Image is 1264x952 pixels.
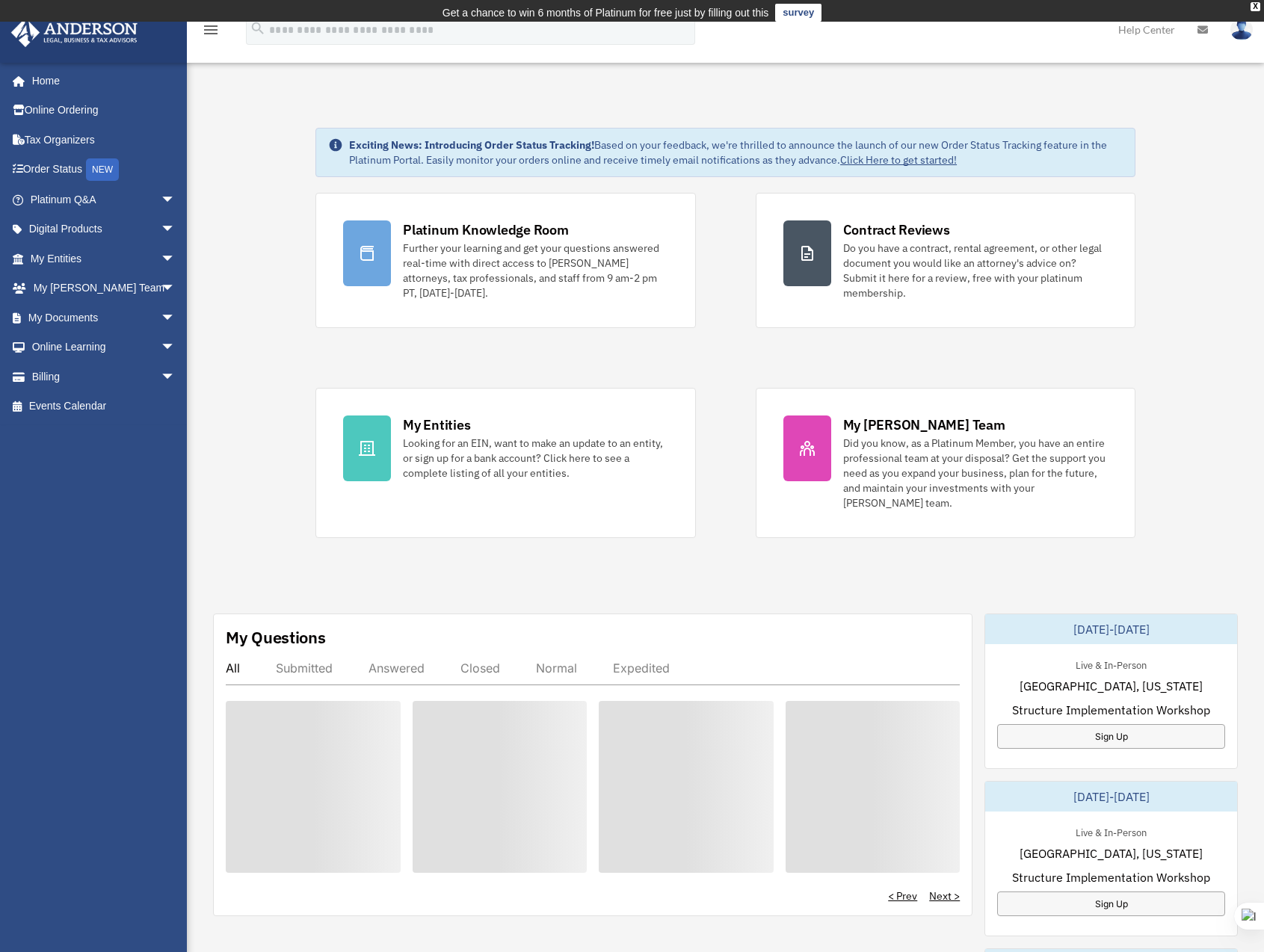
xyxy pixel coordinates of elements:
[1064,656,1159,672] div: Live & In-Person
[443,4,769,22] div: Get a chance to win 6 months of Platinum for free just by filling out this
[10,392,198,421] a: Events Calendar
[349,137,1123,167] div: Based on your feedback, we're thrilled to announce the launch of our new Order Status Tracking fe...
[226,661,240,676] div: All
[10,155,198,185] a: Order StatusNEW
[7,18,142,47] img: Anderson Advisors Platinum Portal
[985,614,1237,644] div: [DATE]-[DATE]
[1012,701,1210,719] span: Structure Implementation Workshop
[86,158,119,181] div: NEW
[1230,19,1253,40] img: User Pic
[276,661,333,676] div: Submitted
[10,244,198,273] a: My Entitiesarrow_drop_down
[1020,677,1203,695] span: [GEOGRAPHIC_DATA], [US_STATE]
[161,214,191,245] span: arrow_drop_down
[161,244,191,274] span: arrow_drop_down
[161,362,191,392] span: arrow_drop_down
[10,66,191,96] a: Home
[985,782,1237,812] div: [DATE]-[DATE]
[536,661,577,676] div: Normal
[403,220,569,239] div: Platinum Knowledge Room
[403,415,470,434] div: My Entities
[888,888,917,903] a: < Prev
[315,388,695,538] a: My Entities Looking for an EIN, want to make an update to an entity, or sign up for a bank accoun...
[840,153,957,167] a: Click Here to get started!
[403,241,668,300] div: Further your learning and get your questions answered real-time with direct access to [PERSON_NAM...
[1064,823,1159,839] div: Live & In-Person
[843,241,1108,300] div: Do you have a contract, rental agreement, or other legal document you would like an attorney's ad...
[929,888,960,903] a: Next >
[161,333,191,363] span: arrow_drop_down
[10,214,198,244] a: Digital Productsarrow_drop_down
[10,273,198,303] a: My [PERSON_NAME] Teamarrow_drop_down
[403,436,668,480] div: Looking for an EIN, want to make an update to an entity, or sign up for a bank account? Click her...
[997,891,1225,916] a: Sign Up
[10,362,198,392] a: Billingarrow_drop_down
[10,96,198,126] a: Online Ordering
[161,303,191,333] span: arrow_drop_down
[460,661,500,676] div: Closed
[843,436,1108,510] div: Did you know, as a Platinum Member, you have an entire professional team at your disposal? Get th...
[756,388,1135,538] a: My [PERSON_NAME] Team Did you know, as a Platinum Member, you have an entire professional team at...
[369,661,425,676] div: Answered
[1020,844,1203,862] span: [GEOGRAPHIC_DATA], [US_STATE]
[1251,2,1260,11] div: close
[315,193,695,328] a: Platinum Knowledge Room Further your learning and get your questions answered real-time with dire...
[349,138,594,152] strong: Exciting News: Introducing Order Status Tracking!
[775,4,821,22] a: survey
[202,21,220,39] i: menu
[226,626,326,649] div: My Questions
[10,303,198,333] a: My Documentsarrow_drop_down
[1012,868,1210,886] span: Structure Implementation Workshop
[250,20,266,37] i: search
[10,185,198,214] a: Platinum Q&Aarrow_drop_down
[10,333,198,362] a: Online Learningarrow_drop_down
[10,125,198,155] a: Tax Organizers
[613,661,670,676] div: Expedited
[843,415,1005,434] div: My [PERSON_NAME] Team
[161,273,191,304] span: arrow_drop_down
[161,185,191,215] span: arrow_drop_down
[997,724,1225,749] a: Sign Up
[202,26,220,39] a: menu
[756,193,1135,328] a: Contract Reviews Do you have a contract, rental agreement, or other legal document you would like...
[843,220,950,239] div: Contract Reviews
